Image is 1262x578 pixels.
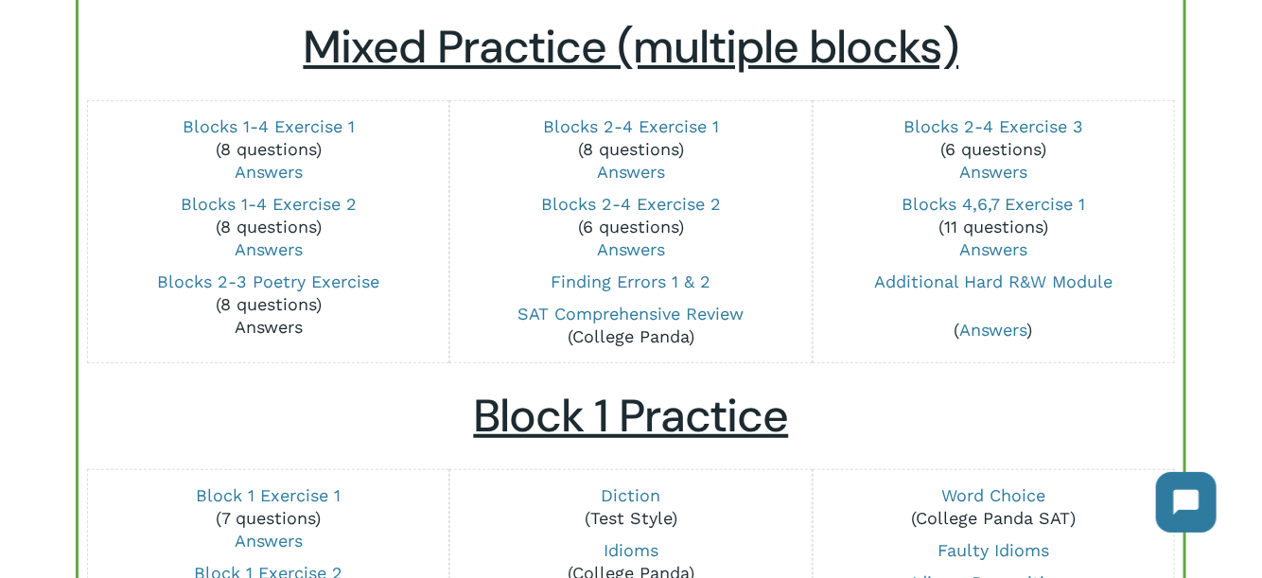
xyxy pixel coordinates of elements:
a: Blocks 1-4 Exercise 1 [183,116,355,136]
iframe: Chatbot [1137,453,1236,552]
p: (Test Style) [462,484,800,530]
a: Answers [235,162,303,182]
a: Blocks 1-4 Exercise 2 [181,194,357,214]
a: Blocks 2-4 Exercise 1 [543,116,719,136]
a: Diction [601,485,660,505]
p: (8 questions) [98,193,437,261]
a: Answers [597,239,665,259]
a: Answers [959,239,1027,259]
p: ( ) [824,319,1163,342]
a: Answers [235,531,303,551]
p: (8 questions) [462,115,800,184]
a: Word Choice [941,485,1045,505]
a: Answers [960,320,1027,340]
a: Answers [959,162,1027,182]
a: Answers [235,317,303,337]
p: (11 questions) [824,193,1163,261]
a: Answers [235,239,303,259]
p: (6 questions) [462,193,800,261]
p: (8 questions) [98,115,437,184]
a: Blocks 2-4 Exercise 3 [903,116,1083,136]
p: (6 questions) [824,115,1163,184]
a: Finding Errors 1 & 2 [551,271,710,291]
a: SAT Comprehensive Review [517,304,744,324]
a: Additional Hard R&W Module [874,271,1113,291]
a: Blocks 2-4 Exercise 2 [541,194,721,214]
p: (7 questions) [98,484,437,552]
p: (8 questions) [98,271,437,339]
a: Block 1 Exercise 1 [196,485,341,505]
a: Blocks 2-3 Poetry Exercise [157,271,379,291]
u: Mixed Practice (multiple blocks) [304,17,959,77]
p: (College Panda) [462,303,800,348]
a: Faulty Idioms [938,540,1049,560]
u: Block 1 Practice [474,386,789,446]
a: Answers [597,162,665,182]
a: Idioms [604,540,658,560]
a: Blocks 4,6,7 Exercise 1 [902,194,1085,214]
p: (College Panda SAT) [824,484,1163,530]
